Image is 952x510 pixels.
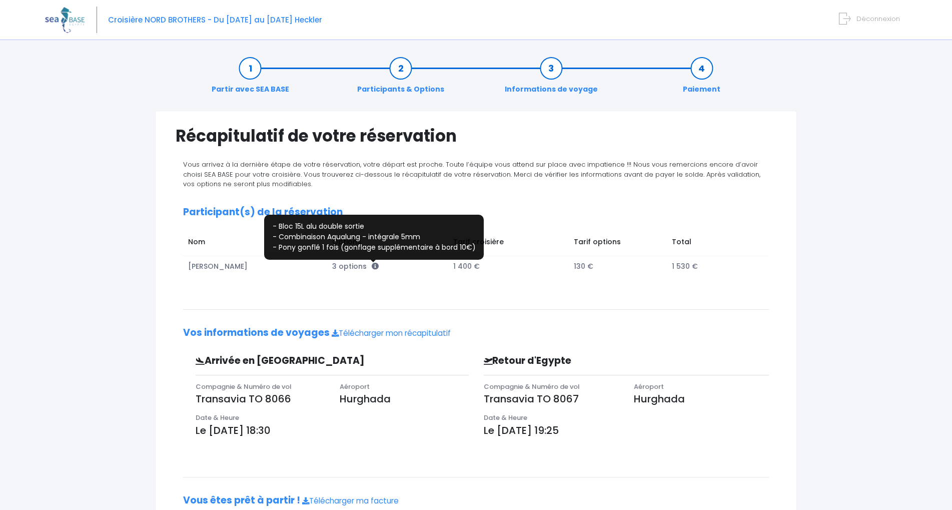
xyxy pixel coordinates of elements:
[484,391,619,406] p: Transavia TO 8067
[448,232,569,256] td: Tarif croisière
[183,327,769,339] h2: Vos informations de voyages
[268,216,481,253] p: - Bloc 15L alu double sortie - Combinaison Aqualung - intégrale 5mm - Pony gonflé 1 fois (gonflag...
[332,328,451,338] a: Télécharger mon récapitulatif
[634,391,769,406] p: Hurghada
[196,423,469,438] p: Le [DATE] 18:30
[569,232,667,256] td: Tarif options
[183,232,328,256] td: Nom
[302,495,399,506] a: Télécharger ma facture
[484,382,580,391] span: Compagnie & Numéro de vol
[332,261,379,271] span: 3 options
[856,14,900,24] span: Déconnexion
[634,382,664,391] span: Aéroport
[188,355,404,367] h3: Arrivée en [GEOGRAPHIC_DATA]
[340,382,370,391] span: Aéroport
[340,391,469,406] p: Hurghada
[500,63,603,95] a: Informations de voyage
[476,355,701,367] h3: Retour d'Egypte
[108,15,322,25] span: Croisière NORD BROTHERS - Du [DATE] au [DATE] Heckler
[667,232,759,256] td: Total
[196,391,325,406] p: Transavia TO 8066
[183,207,769,218] h2: Participant(s) de la réservation
[484,423,769,438] p: Le [DATE] 19:25
[183,495,769,506] h2: Vous êtes prêt à partir !
[667,256,759,277] td: 1 530 €
[207,63,294,95] a: Partir avec SEA BASE
[176,126,776,146] h1: Récapitulatif de votre réservation
[352,63,449,95] a: Participants & Options
[183,160,760,189] span: Vous arrivez à la dernière étape de votre réservation, votre départ est proche. Toute l’équipe vo...
[484,413,527,422] span: Date & Heure
[678,63,725,95] a: Paiement
[196,413,239,422] span: Date & Heure
[569,256,667,277] td: 130 €
[183,256,328,277] td: [PERSON_NAME]
[448,256,569,277] td: 1 400 €
[196,382,292,391] span: Compagnie & Numéro de vol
